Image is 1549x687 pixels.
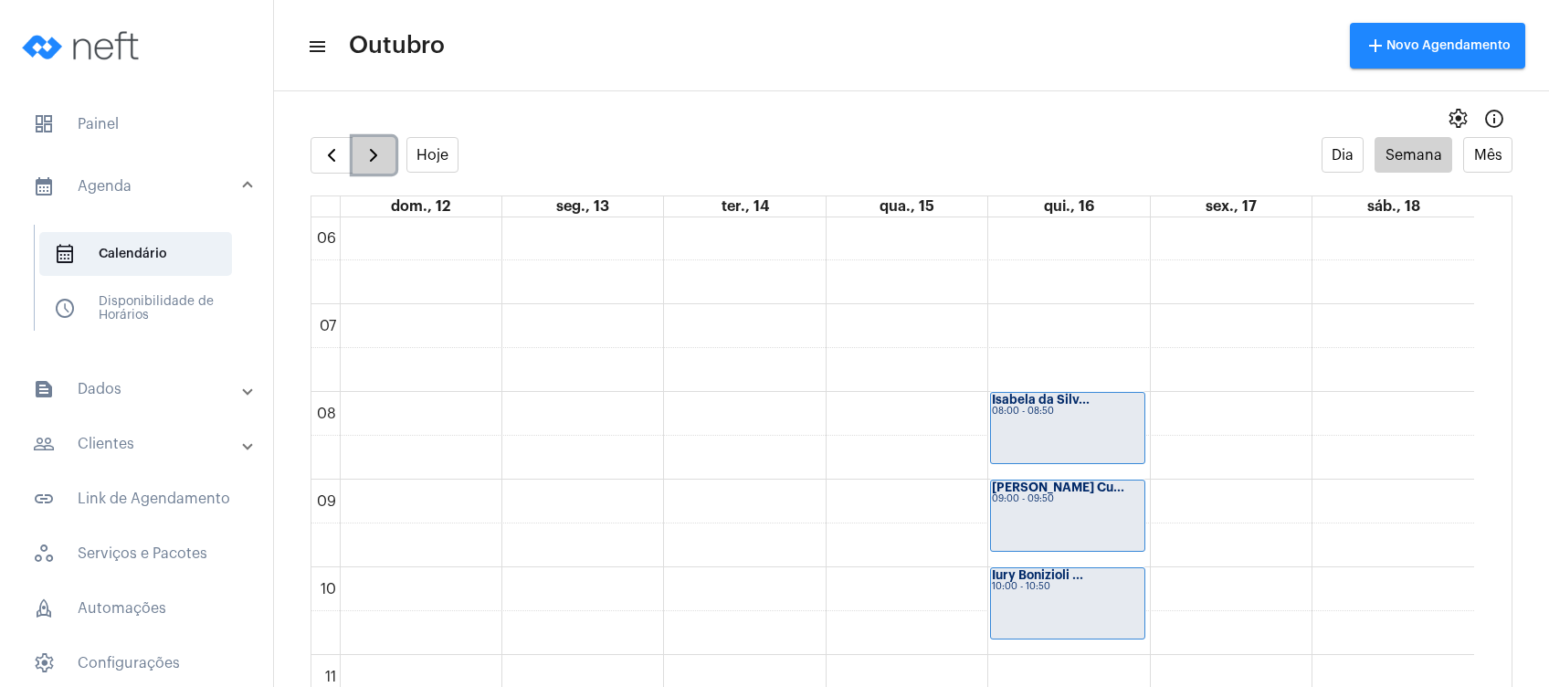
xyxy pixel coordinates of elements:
[33,652,55,674] span: sidenav icon
[11,422,273,466] mat-expansion-panel-header: sidenav iconClientes
[313,230,340,247] div: 06
[33,113,55,135] span: sidenav icon
[1483,108,1505,130] mat-icon: Info
[992,494,1143,504] div: 09:00 - 09:50
[1350,23,1525,69] button: Novo Agendamento
[1365,39,1511,52] span: Novo Agendamento
[992,569,1083,581] strong: Iury Bonizioli ...
[18,477,255,521] span: Link de Agendamento
[718,196,773,217] a: 14 de outubro de 2025
[992,582,1143,592] div: 10:00 - 10:50
[992,481,1124,493] strong: [PERSON_NAME] Cu...
[33,378,244,400] mat-panel-title: Dados
[1322,137,1365,173] button: Dia
[54,243,76,265] span: sidenav icon
[1447,108,1469,130] span: settings
[18,102,255,146] span: Painel
[11,157,273,216] mat-expansion-panel-header: sidenav iconAgenda
[1202,196,1260,217] a: 17 de outubro de 2025
[54,298,76,320] span: sidenav icon
[33,433,55,455] mat-icon: sidenav icon
[313,493,340,510] div: 09
[307,36,325,58] mat-icon: sidenav icon
[15,9,152,82] img: logo-neft-novo-2.png
[18,641,255,685] span: Configurações
[1365,35,1386,57] mat-icon: add
[992,394,1090,406] strong: Isabela da Silv...
[1040,196,1098,217] a: 16 de outubro de 2025
[33,175,244,197] mat-panel-title: Agenda
[353,137,395,174] button: Próximo Semana
[18,587,255,630] span: Automações
[992,407,1143,417] div: 08:00 - 08:50
[313,406,340,422] div: 08
[876,196,938,217] a: 15 de outubro de 2025
[39,287,232,331] span: Disponibilidade de Horários
[11,216,273,356] div: sidenav iconAgenda
[33,597,55,619] span: sidenav icon
[317,581,340,597] div: 10
[33,175,55,197] mat-icon: sidenav icon
[1463,137,1512,173] button: Mês
[11,367,273,411] mat-expansion-panel-header: sidenav iconDados
[311,137,353,174] button: Semana Anterior
[406,137,459,173] button: Hoje
[1476,100,1512,137] button: Info
[321,669,340,685] div: 11
[1364,196,1424,217] a: 18 de outubro de 2025
[1375,137,1452,173] button: Semana
[553,196,613,217] a: 13 de outubro de 2025
[33,488,55,510] mat-icon: sidenav icon
[316,318,340,334] div: 07
[33,378,55,400] mat-icon: sidenav icon
[33,543,55,565] span: sidenav icon
[349,31,445,60] span: Outubro
[39,232,232,276] span: Calendário
[1439,100,1476,137] button: settings
[33,433,244,455] mat-panel-title: Clientes
[18,532,255,576] span: Serviços e Pacotes
[387,196,454,217] a: 12 de outubro de 2025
